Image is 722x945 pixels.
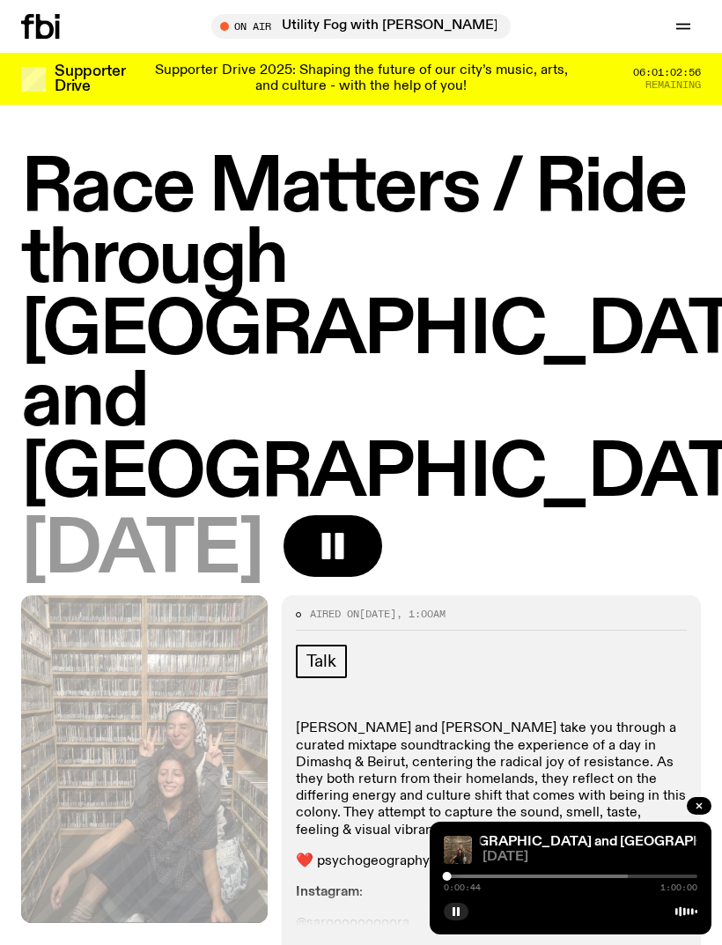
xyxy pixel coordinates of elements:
[483,851,697,864] span: [DATE]
[633,68,701,78] span: 06:01:02:56
[444,883,481,892] span: 0:00:44
[21,515,262,587] span: [DATE]
[444,836,472,864] img: Sara and Malaak squatting on ground in fbi music library. Sara is making peace signs behind Malaa...
[21,153,701,510] h1: Race Matters / Ride through [GEOGRAPHIC_DATA] and [GEOGRAPHIC_DATA]
[645,80,701,90] span: Remaining
[396,607,446,621] span: , 1:00am
[296,853,688,870] p: ❤️ psychogeography through sound, memory, & friendship ❤️
[660,883,697,892] span: 1:00:00
[148,63,574,94] p: Supporter Drive 2025: Shaping the future of our city’s music, arts, and culture - with the help o...
[296,645,347,678] a: Talk
[359,607,396,621] span: [DATE]
[211,14,511,39] button: On AirUtility Fog with [PERSON_NAME]
[306,652,336,671] span: Talk
[296,720,688,838] p: [PERSON_NAME] and [PERSON_NAME] take you through a curated mixtape soundtracking the experience o...
[310,607,359,621] span: Aired on
[55,64,125,94] h3: Supporter Drive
